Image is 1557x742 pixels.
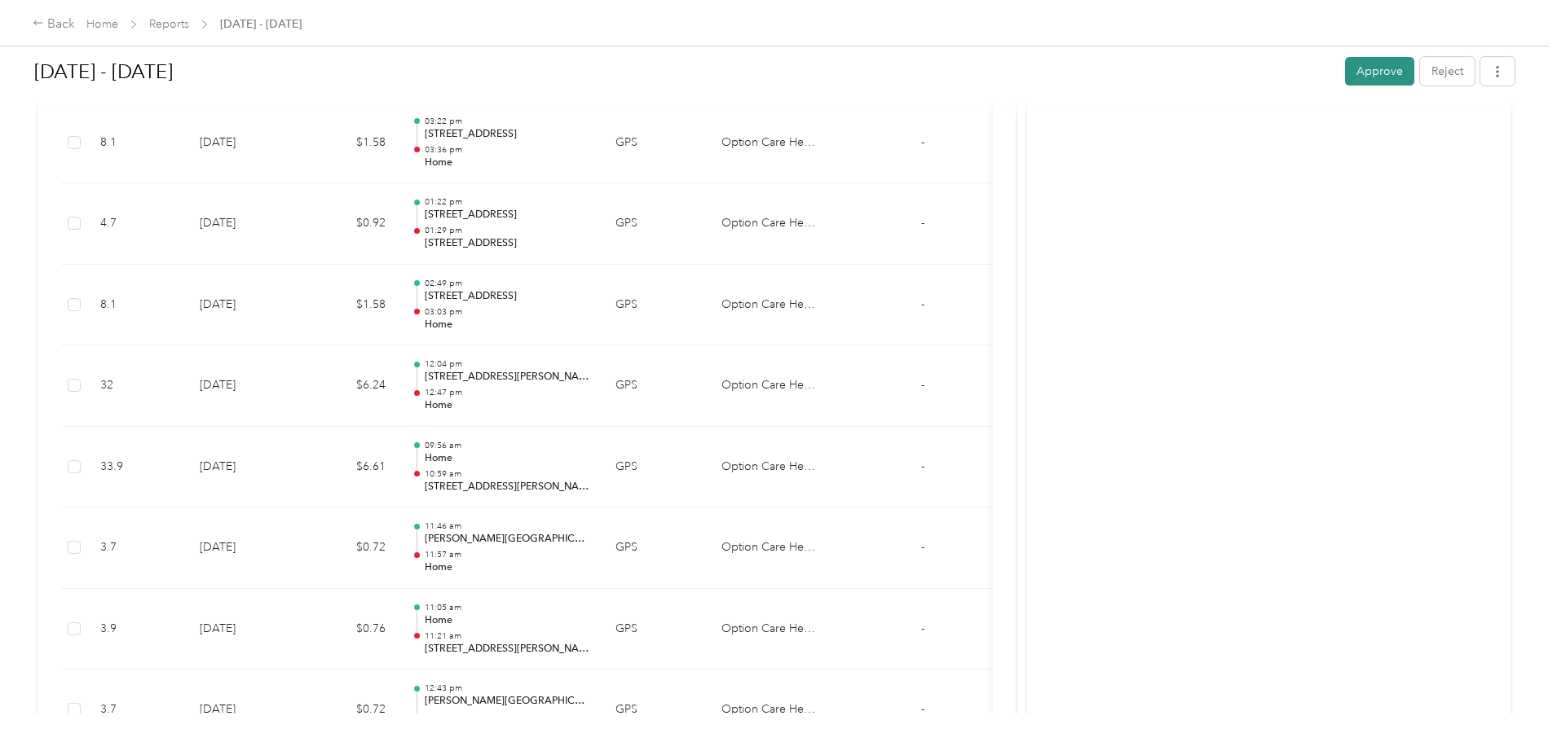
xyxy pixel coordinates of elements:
[425,144,589,156] p: 03:36 pm
[149,17,189,31] a: Reports
[425,196,589,208] p: 01:22 pm
[425,278,589,289] p: 02:49 pm
[425,451,589,466] p: Home
[425,560,589,575] p: Home
[921,297,924,311] span: -
[708,265,831,346] td: Option Care Health
[34,52,1334,91] h1: Sep 1 - 30, 2025
[708,507,831,589] td: Option Care Health
[602,507,708,589] td: GPS
[86,17,118,31] a: Home
[301,103,399,184] td: $1.58
[602,345,708,427] td: GPS
[921,378,924,392] span: -
[921,459,924,473] span: -
[425,694,589,709] p: [PERSON_NAME][GEOGRAPHIC_DATA], [GEOGRAPHIC_DATA], [US_STATE][GEOGRAPHIC_DATA], [GEOGRAPHIC_DATA]
[220,15,302,33] span: [DATE] - [DATE]
[921,702,924,716] span: -
[425,468,589,480] p: 10:59 am
[425,236,589,251] p: [STREET_ADDRESS]
[425,613,589,628] p: Home
[87,507,187,589] td: 3.7
[87,427,187,508] td: 33.9
[708,427,831,508] td: Option Care Health
[301,507,399,589] td: $0.72
[602,183,708,265] td: GPS
[425,480,589,494] p: [STREET_ADDRESS][PERSON_NAME]
[425,370,589,384] p: [STREET_ADDRESS][PERSON_NAME]
[425,520,589,532] p: 11:46 am
[425,630,589,642] p: 11:21 am
[87,183,187,265] td: 4.7
[187,183,301,265] td: [DATE]
[1466,651,1557,742] iframe: Everlance-gr Chat Button Frame
[301,589,399,670] td: $0.76
[708,345,831,427] td: Option Care Health
[187,589,301,670] td: [DATE]
[87,265,187,346] td: 8.1
[301,427,399,508] td: $6.61
[187,103,301,184] td: [DATE]
[301,345,399,427] td: $6.24
[301,265,399,346] td: $1.58
[425,208,589,222] p: [STREET_ADDRESS]
[425,358,589,370] p: 12:04 pm
[425,225,589,236] p: 01:29 pm
[87,589,187,670] td: 3.9
[425,532,589,547] p: [PERSON_NAME][GEOGRAPHIC_DATA], [GEOGRAPHIC_DATA], [US_STATE][GEOGRAPHIC_DATA], [GEOGRAPHIC_DATA]
[425,289,589,304] p: [STREET_ADDRESS]
[708,103,831,184] td: Option Care Health
[921,621,924,635] span: -
[425,318,589,332] p: Home
[1420,57,1475,86] button: Reject
[425,398,589,413] p: Home
[425,387,589,398] p: 12:47 pm
[301,183,399,265] td: $0.92
[425,440,589,451] p: 09:56 am
[33,15,75,34] div: Back
[921,540,924,554] span: -
[602,265,708,346] td: GPS
[187,345,301,427] td: [DATE]
[425,116,589,127] p: 03:22 pm
[921,135,924,149] span: -
[425,642,589,656] p: [STREET_ADDRESS][PERSON_NAME]
[425,156,589,170] p: Home
[425,711,589,722] p: 12:56 pm
[1345,57,1414,86] button: Approve
[425,549,589,560] p: 11:57 am
[87,345,187,427] td: 32
[425,602,589,613] p: 11:05 am
[187,507,301,589] td: [DATE]
[602,103,708,184] td: GPS
[708,183,831,265] td: Option Care Health
[921,216,924,230] span: -
[602,427,708,508] td: GPS
[187,427,301,508] td: [DATE]
[87,103,187,184] td: 8.1
[708,589,831,670] td: Option Care Health
[425,683,589,694] p: 12:43 pm
[602,589,708,670] td: GPS
[187,265,301,346] td: [DATE]
[425,127,589,142] p: [STREET_ADDRESS]
[425,306,589,318] p: 03:03 pm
